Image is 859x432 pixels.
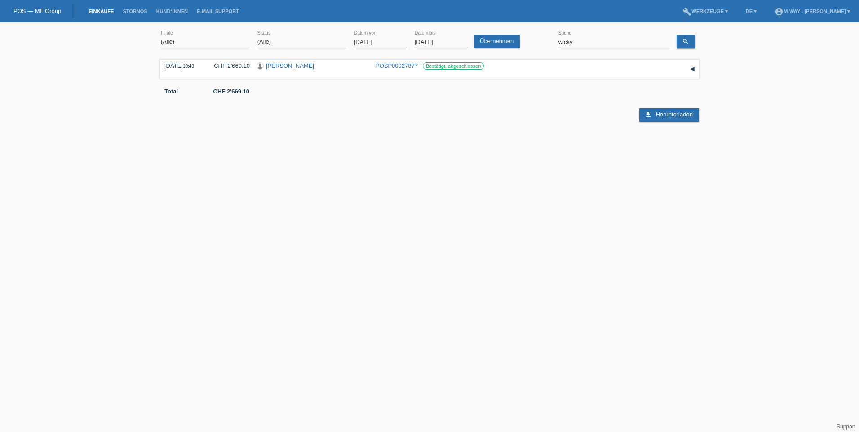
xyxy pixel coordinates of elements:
a: POSP00027877 [376,62,418,69]
b: CHF 2'669.10 [213,88,249,95]
label: Bestätigt, abgeschlossen [423,62,484,70]
div: [DATE] [164,62,200,69]
a: buildWerkzeuge ▾ [678,9,732,14]
i: build [682,7,691,16]
a: Stornos [118,9,151,14]
a: DE ▾ [741,9,761,14]
span: Herunterladen [655,111,692,118]
a: search [677,35,695,48]
a: Kund*innen [152,9,192,14]
span: 10:43 [183,64,194,69]
b: Total [164,88,178,95]
a: E-Mail Support [192,9,244,14]
div: auf-/zuklappen [686,62,699,76]
a: Support [837,423,855,430]
i: download [645,111,652,118]
a: Einkäufe [84,9,118,14]
a: [PERSON_NAME] [266,62,314,69]
a: Übernehmen [474,35,520,48]
a: POS — MF Group [13,8,61,14]
a: account_circlem-way - [PERSON_NAME] ▾ [770,9,855,14]
i: search [682,38,689,45]
div: CHF 2'669.10 [207,62,250,69]
i: account_circle [775,7,784,16]
a: download Herunterladen [639,108,699,122]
